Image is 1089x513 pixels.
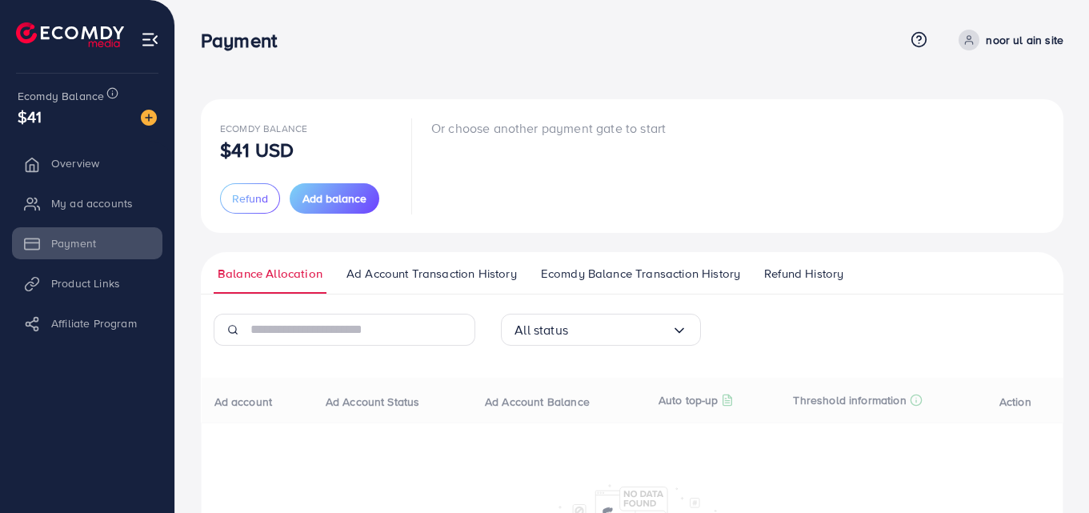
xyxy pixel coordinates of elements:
span: Add balance [302,190,366,206]
img: logo [16,22,124,47]
span: Ad Account Transaction History [346,265,517,283]
h3: Payment [201,29,290,52]
span: Refund History [764,265,843,283]
img: menu [141,30,159,49]
div: Search for option [501,314,701,346]
p: $41 USD [220,140,294,159]
button: Add balance [290,183,379,214]
input: Search for option [568,318,671,343]
p: noor ul ain site [986,30,1063,50]
span: Balance Allocation [218,265,322,283]
span: Ecomdy Balance [220,122,307,135]
span: Ecomdy Balance Transaction History [541,265,740,283]
span: Ecomdy Balance [18,88,104,104]
span: All status [514,318,568,343]
a: noor ul ain site [952,30,1063,50]
p: Or choose another payment gate to start [431,118,666,138]
span: Refund [232,190,268,206]
button: Refund [220,183,280,214]
span: $41 [18,105,42,128]
img: image [141,110,157,126]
